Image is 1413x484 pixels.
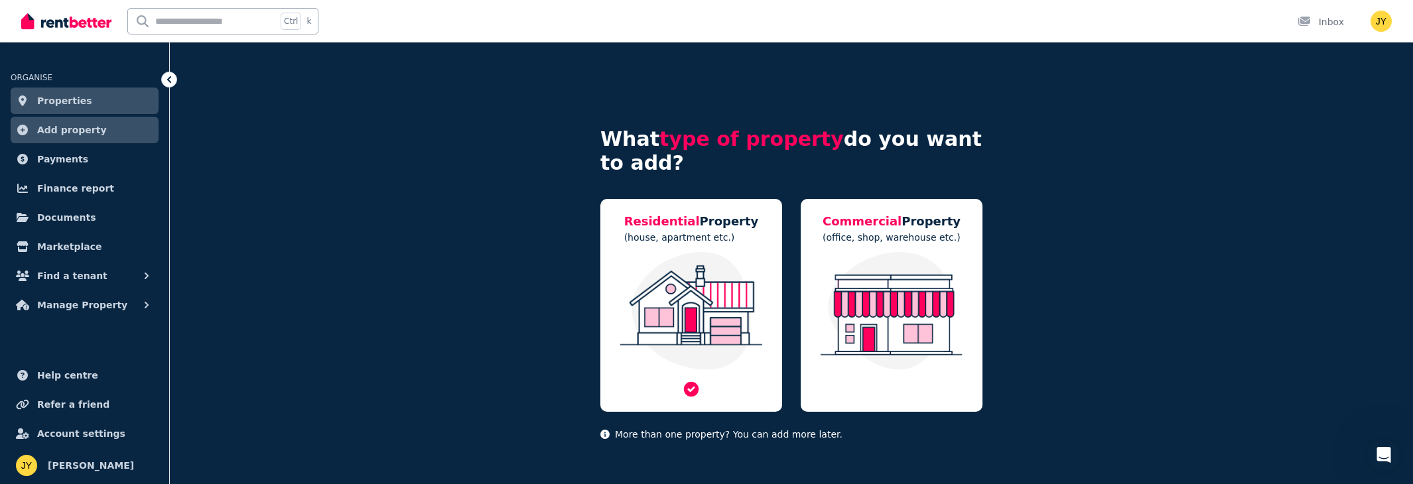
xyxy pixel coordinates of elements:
[81,347,115,373] span: disappointed reaction
[37,367,98,383] span: Help centre
[614,252,769,370] img: Residential Property
[306,16,311,27] span: k
[157,347,176,373] span: 😃
[624,212,759,231] h5: Property
[1368,439,1400,471] iframe: Intercom live chat
[11,233,159,260] a: Marketplace
[9,5,34,30] button: go back
[11,146,159,172] a: Payments
[600,127,982,175] h4: What do you want to add?
[80,390,186,400] a: Open in help center
[11,391,159,418] a: Refer a friend
[150,347,184,373] span: smiley reaction
[233,5,257,29] div: Close
[37,122,107,138] span: Add property
[11,263,159,289] button: Find a tenant
[123,347,142,373] span: 😐
[11,204,159,231] a: Documents
[37,297,127,313] span: Manage Property
[88,347,107,373] span: 😞
[1371,11,1392,32] img: JIAN YU
[11,117,159,143] a: Add property
[16,333,249,348] div: Did this answer your question?
[281,13,301,30] span: Ctrl
[600,428,982,441] p: More than one property? You can add more later.
[11,292,159,318] button: Manage Property
[208,5,233,30] button: Expand window
[823,231,961,244] p: (office, shop, warehouse etc.)
[814,252,969,370] img: Commercial Property
[37,93,92,109] span: Properties
[823,214,902,228] span: Commercial
[37,239,101,255] span: Marketplace
[37,396,109,412] span: Refer a friend
[624,231,759,244] p: (house, apartment etc.)
[624,214,700,228] span: Residential
[11,175,159,202] a: Finance report
[37,268,107,284] span: Find a tenant
[37,151,88,167] span: Payments
[11,88,159,114] a: Properties
[115,347,150,373] span: neutral face reaction
[1298,15,1344,29] div: Inbox
[16,455,37,476] img: JIAN YU
[659,127,844,151] span: type of property
[37,426,125,442] span: Account settings
[823,212,961,231] h5: Property
[48,457,134,473] span: [PERSON_NAME]
[11,362,159,389] a: Help centre
[21,11,111,31] img: RentBetter
[11,73,52,82] span: ORGANISE
[11,420,159,447] a: Account settings
[37,210,96,225] span: Documents
[37,180,114,196] span: Finance report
